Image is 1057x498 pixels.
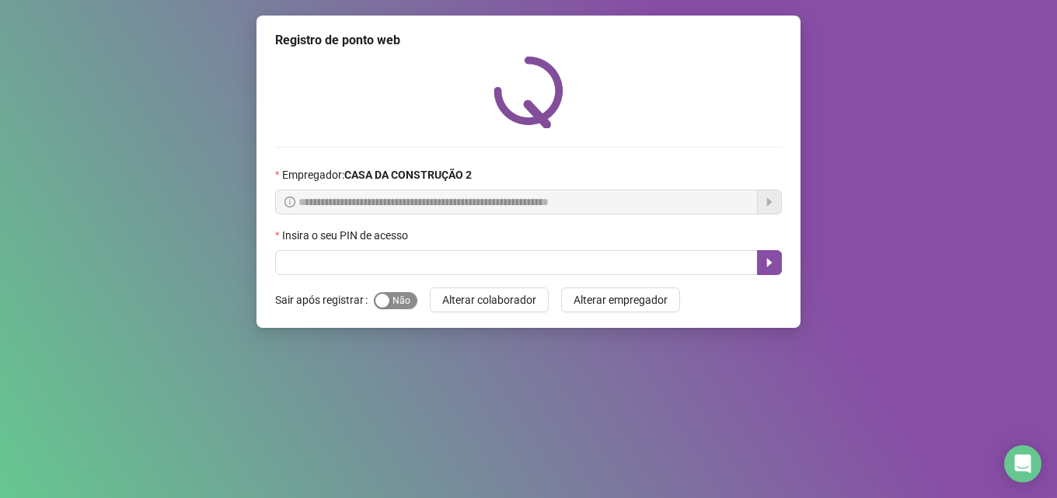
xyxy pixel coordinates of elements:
[430,287,549,312] button: Alterar colaborador
[275,31,782,50] div: Registro de ponto web
[763,256,776,269] span: caret-right
[275,287,374,312] label: Sair após registrar
[282,166,472,183] span: Empregador :
[561,287,680,312] button: Alterar empregador
[275,227,418,244] label: Insira o seu PIN de acesso
[574,291,668,308] span: Alterar empregador
[284,197,295,207] span: info-circle
[494,56,563,128] img: QRPoint
[1004,445,1041,482] div: Open Intercom Messenger
[344,169,472,181] strong: CASA DA CONSTRUÇÃO 2
[442,291,536,308] span: Alterar colaborador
